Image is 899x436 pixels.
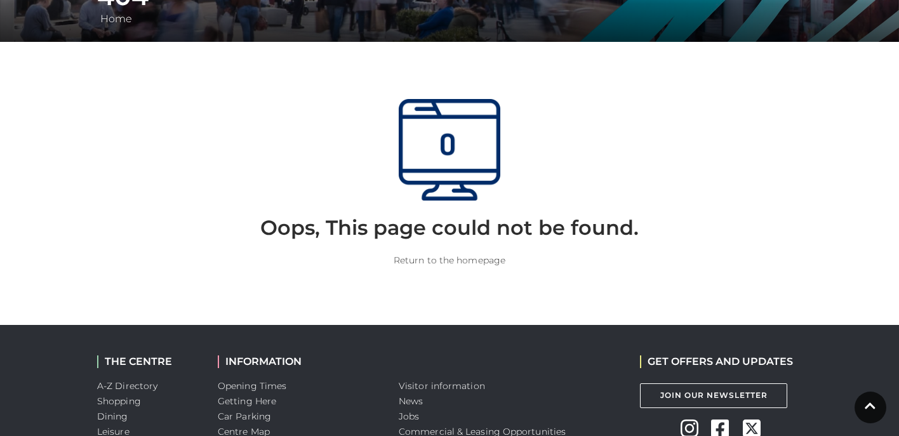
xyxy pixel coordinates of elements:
[97,355,199,367] h2: THE CENTRE
[107,216,792,240] h2: Oops, This page could not be found.
[399,380,485,392] a: Visitor information
[399,411,419,422] a: Jobs
[640,383,787,408] a: Join Our Newsletter
[399,395,423,407] a: News
[218,395,276,407] a: Getting Here
[218,380,286,392] a: Opening Times
[97,395,141,407] a: Shopping
[394,254,505,266] a: Return to the homepage
[640,355,793,367] h2: GET OFFERS AND UPDATES
[218,355,380,367] h2: INFORMATION
[97,13,135,25] a: Home
[218,411,271,422] a: Car Parking
[399,99,500,201] img: 404Page.png
[97,411,128,422] a: Dining
[97,380,157,392] a: A-Z Directory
